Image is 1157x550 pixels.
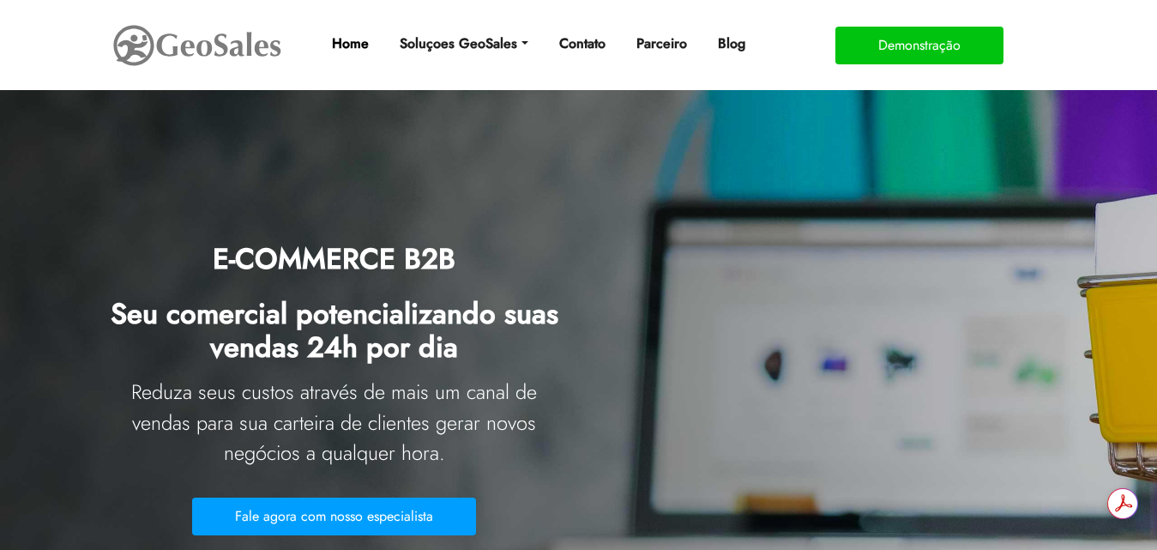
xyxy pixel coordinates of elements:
[552,27,612,61] a: Contato
[111,21,283,70] img: GeoSales
[711,27,752,61] a: Blog
[103,230,566,285] h1: E-COMMERCE B2B
[103,378,566,469] p: Reduza seus custos através de mais um canal de vendas para sua carteira de clientes gerar novos n...
[192,498,476,535] button: Fale agora com nosso especialista
[630,27,694,61] a: Parceiro
[103,285,566,374] h2: Seu comercial potencializando suas vendas 24h por dia
[835,27,1003,64] button: Demonstração
[769,27,818,61] a: Vagas
[325,27,376,61] a: Home
[393,27,534,61] a: Soluçoes GeoSales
